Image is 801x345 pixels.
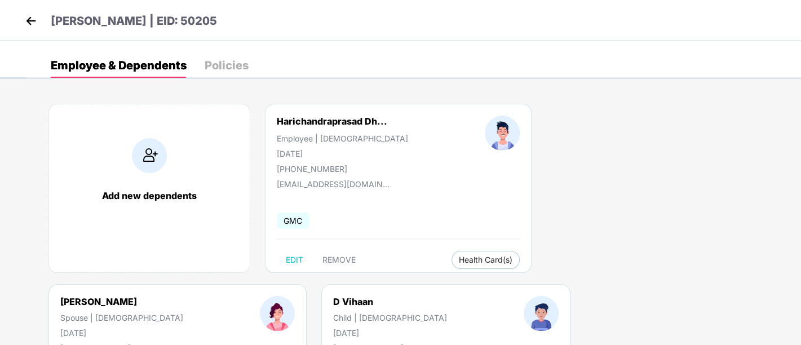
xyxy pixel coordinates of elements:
[333,296,447,307] div: D Vihaan
[485,116,520,151] img: profileImage
[313,251,365,269] button: REMOVE
[132,138,167,173] img: addIcon
[452,251,520,269] button: Health Card(s)
[277,116,387,127] div: Harichandraprasad Dh...
[277,179,390,189] div: [EMAIL_ADDRESS][DOMAIN_NAME]
[277,164,408,174] div: [PHONE_NUMBER]
[333,328,447,338] div: [DATE]
[260,296,295,331] img: profileImage
[60,328,183,338] div: [DATE]
[60,313,183,322] div: Spouse | [DEMOGRAPHIC_DATA]
[60,296,183,307] div: [PERSON_NAME]
[322,255,356,264] span: REMOVE
[51,60,187,71] div: Employee & Dependents
[277,213,309,229] span: GMC
[277,149,408,158] div: [DATE]
[51,12,217,30] p: [PERSON_NAME] | EID: 50205
[277,134,408,143] div: Employee | [DEMOGRAPHIC_DATA]
[286,255,303,264] span: EDIT
[277,251,312,269] button: EDIT
[205,60,249,71] div: Policies
[23,12,39,29] img: back
[524,296,559,331] img: profileImage
[333,313,447,322] div: Child | [DEMOGRAPHIC_DATA]
[60,190,238,201] div: Add new dependents
[459,257,512,263] span: Health Card(s)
